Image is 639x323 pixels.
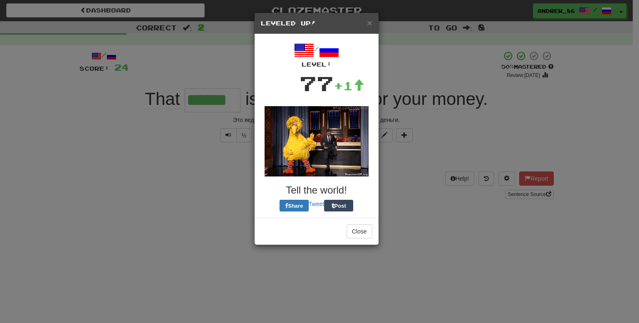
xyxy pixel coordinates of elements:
button: Close [347,224,372,239]
div: +1 [334,77,364,94]
img: big-bird-dfe9672fae860091fcf6a06443af7cad9ede96569e196c6f5e6e39cc9ba8cdde.gif [265,106,369,176]
h5: Leveled Up! [261,19,372,27]
span: × [367,18,372,27]
div: Level: [261,60,372,69]
button: Post [324,200,353,211]
div: 77 [300,69,334,98]
h3: Tell the world! [261,185,372,196]
a: Tweet [309,201,324,207]
div: / [261,40,372,69]
button: Close [367,18,372,27]
button: Share [280,200,309,211]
